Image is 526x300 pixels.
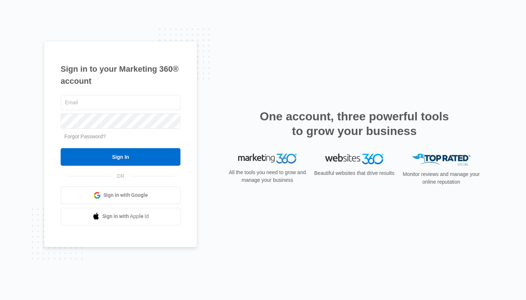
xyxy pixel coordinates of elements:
[61,63,180,87] h1: Sign in to your Marketing 360® account
[258,109,451,138] h2: One account, three powerful tools to grow your business
[61,95,180,110] input: Email
[238,154,297,164] img: Marketing 360
[61,148,180,166] input: Sign In
[325,154,384,164] img: Websites 360
[64,134,106,139] a: Forgot Password?
[103,191,148,199] span: Sign in with Google
[400,170,482,186] p: Monitor reviews and manage your online reputation
[412,154,470,166] img: Top Rated Local
[61,187,180,204] a: Sign in with Google
[61,208,180,225] a: Sign in with Apple Id
[102,213,149,220] span: Sign in with Apple Id
[112,172,130,180] span: OR
[313,169,395,177] p: Beautiful websites that drive results
[226,169,308,184] p: All the tools you need to grow and manage your business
